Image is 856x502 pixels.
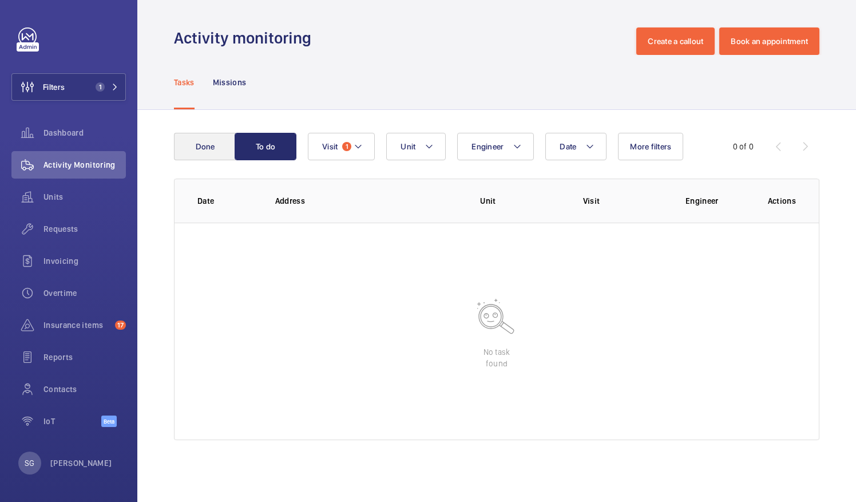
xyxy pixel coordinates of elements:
[768,195,796,207] p: Actions
[308,133,375,160] button: Visit1
[174,133,236,160] button: Done
[618,133,683,160] button: More filters
[25,457,34,469] p: SG
[471,142,504,151] span: Engineer
[43,384,126,395] span: Contacts
[43,351,126,363] span: Reports
[484,346,510,369] p: No task found
[43,255,126,267] span: Invoicing
[43,191,126,203] span: Units
[386,133,446,160] button: Unit
[457,133,534,160] button: Engineer
[583,195,667,207] p: Visit
[197,195,257,207] p: Date
[174,77,195,88] p: Tasks
[43,81,65,93] span: Filters
[342,142,351,151] span: 1
[96,82,105,92] span: 1
[43,416,101,427] span: IoT
[480,195,564,207] p: Unit
[685,195,750,207] p: Engineer
[719,27,819,55] button: Book an appointment
[733,141,754,152] div: 0 of 0
[630,142,671,151] span: More filters
[235,133,296,160] button: To do
[560,142,576,151] span: Date
[50,457,112,469] p: [PERSON_NAME]
[213,77,247,88] p: Missions
[545,133,607,160] button: Date
[11,73,126,101] button: Filters1
[174,27,318,49] h1: Activity monitoring
[275,195,462,207] p: Address
[43,319,110,331] span: Insurance items
[115,321,126,330] span: 17
[43,287,126,299] span: Overtime
[43,127,126,139] span: Dashboard
[636,27,715,55] button: Create a callout
[101,416,117,427] span: Beta
[43,159,126,171] span: Activity Monitoring
[401,142,415,151] span: Unit
[43,223,126,235] span: Requests
[322,142,338,151] span: Visit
